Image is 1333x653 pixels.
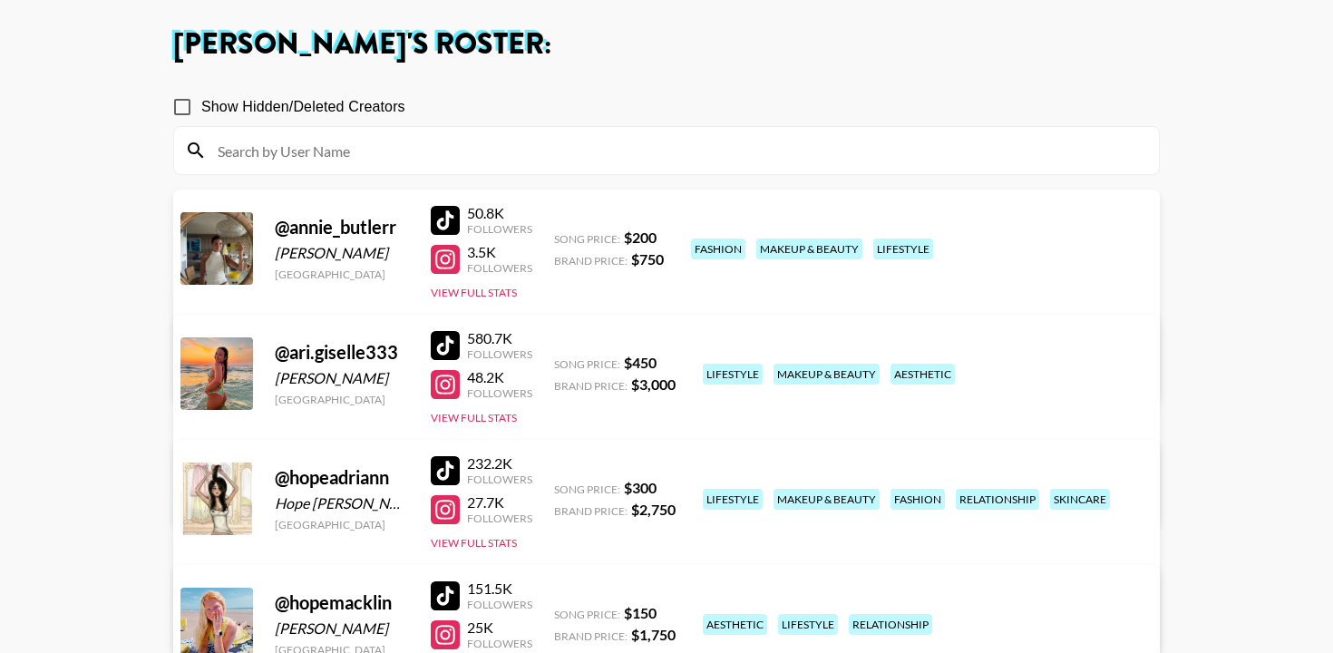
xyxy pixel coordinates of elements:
[275,393,409,406] div: [GEOGRAPHIC_DATA]
[467,598,532,611] div: Followers
[467,329,532,347] div: 580.7K
[554,629,628,643] span: Brand Price:
[275,466,409,489] div: @ hopeadriann
[467,580,532,598] div: 151.5K
[207,136,1148,165] input: Search by User Name
[467,204,532,222] div: 50.8K
[275,591,409,614] div: @ hopemacklin
[554,379,628,393] span: Brand Price:
[467,243,532,261] div: 3.5K
[431,286,517,299] button: View Full Stats
[631,250,664,268] strong: $ 750
[890,489,945,510] div: fashion
[554,357,620,371] span: Song Price:
[275,216,409,239] div: @ annie_butlerr
[756,239,862,259] div: makeup & beauty
[275,518,409,531] div: [GEOGRAPHIC_DATA]
[275,244,409,262] div: [PERSON_NAME]
[873,239,933,259] div: lifestyle
[774,364,880,385] div: makeup & beauty
[631,501,676,518] strong: $ 2,750
[275,369,409,387] div: [PERSON_NAME]
[703,489,763,510] div: lifestyle
[554,608,620,621] span: Song Price:
[554,232,620,246] span: Song Price:
[849,614,932,635] div: relationship
[467,512,532,525] div: Followers
[467,493,532,512] div: 27.7K
[467,473,532,486] div: Followers
[624,604,657,621] strong: $ 150
[467,222,532,236] div: Followers
[956,489,1039,510] div: relationship
[890,364,955,385] div: aesthetic
[467,619,532,637] div: 25K
[467,347,532,361] div: Followers
[275,619,409,638] div: [PERSON_NAME]
[703,614,767,635] div: aesthetic
[624,229,657,246] strong: $ 200
[691,239,745,259] div: fashion
[467,637,532,650] div: Followers
[778,614,838,635] div: lifestyle
[1050,489,1110,510] div: skincare
[275,268,409,281] div: [GEOGRAPHIC_DATA]
[275,341,409,364] div: @ ari.giselle333
[275,494,409,512] div: Hope [PERSON_NAME]
[467,261,532,275] div: Followers
[631,626,676,643] strong: $ 1,750
[467,386,532,400] div: Followers
[554,504,628,518] span: Brand Price:
[631,375,676,393] strong: $ 3,000
[554,254,628,268] span: Brand Price:
[624,354,657,371] strong: $ 450
[774,489,880,510] div: makeup & beauty
[431,536,517,550] button: View Full Stats
[703,364,763,385] div: lifestyle
[467,368,532,386] div: 48.2K
[624,479,657,496] strong: $ 300
[467,454,532,473] div: 232.2K
[201,96,405,118] span: Show Hidden/Deleted Creators
[554,482,620,496] span: Song Price:
[173,30,1160,59] h1: [PERSON_NAME] 's Roster:
[431,411,517,424] button: View Full Stats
